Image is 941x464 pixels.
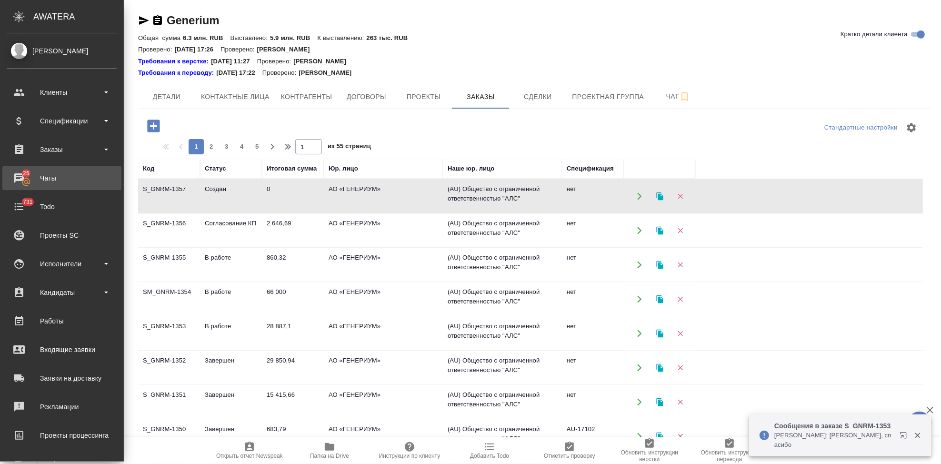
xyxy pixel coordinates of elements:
[7,114,117,128] div: Спецификации
[324,420,443,453] td: АО «ГЕНЕРИУМ»
[562,214,624,247] td: нет
[671,289,690,309] button: Удалить
[250,142,265,151] span: 5
[900,116,923,139] span: Настроить таблицу
[443,282,562,316] td: (AU) Общество с ограниченной ответственностью "АЛС"
[443,214,562,247] td: (AU) Общество с ограниченной ответственностью "АЛС"
[250,139,265,154] button: 5
[7,46,117,56] div: [PERSON_NAME]
[200,420,262,453] td: Завершен
[138,68,216,78] a: Требования к переводу:
[630,221,649,240] button: Открыть
[671,358,690,377] button: Удалить
[262,248,324,282] td: 860,32
[234,142,250,151] span: 4
[200,317,262,350] td: В работе
[138,180,200,213] td: S_GNRM-1357
[138,385,200,419] td: S_GNRM-1351
[262,385,324,419] td: 15 415,66
[562,420,624,453] td: AU-17102
[262,351,324,384] td: 29 850,94
[201,91,270,103] span: Контактные лица
[17,197,39,207] span: 731
[267,164,317,173] div: Итоговая сумма
[630,255,649,274] button: Открыть
[443,420,562,453] td: (AU) Общество с ограниченной ответственностью "АЛС"
[562,351,624,384] td: нет
[671,255,690,274] button: Удалить
[671,323,690,343] button: Удалить
[183,34,230,41] p: 6.3 млн. RUB
[650,358,670,377] button: Клонировать
[822,121,900,135] div: split button
[379,453,440,459] span: Инструкции по клиенту
[138,46,175,53] p: Проверено:
[328,141,371,154] span: из 55 страниц
[200,214,262,247] td: Согласование КП
[470,453,509,459] span: Добавить Todo
[572,91,644,103] span: Проектная группа
[290,437,370,464] button: Папка на Drive
[257,57,294,66] p: Проверено:
[219,142,234,151] span: 3
[138,214,200,247] td: S_GNRM-1356
[400,91,446,103] span: Проекты
[7,257,117,271] div: Исполнители
[175,46,221,53] p: [DATE] 17:26
[610,437,690,464] button: Обновить инструкции верстки
[262,420,324,453] td: 683,79
[262,317,324,350] td: 28 887,1
[650,323,670,343] button: Клонировать
[671,392,690,412] button: Удалить
[230,34,270,41] p: Выставлено:
[324,351,443,384] td: АО «ГЕНЕРИУМ»
[234,139,250,154] button: 4
[2,366,121,390] a: Заявки на доставку
[7,171,117,185] div: Чаты
[262,282,324,316] td: 66 000
[2,395,121,419] a: Рекламации
[671,426,690,446] button: Удалить
[671,186,690,206] button: Удалить
[671,221,690,240] button: Удалить
[562,180,624,213] td: нет
[894,426,917,449] button: Открыть в новой вкладке
[650,186,670,206] button: Клонировать
[200,385,262,419] td: Завершен
[219,139,234,154] button: 3
[630,323,649,343] button: Открыть
[33,7,124,26] div: AWATERA
[144,91,190,103] span: Детали
[7,400,117,414] div: Рекламации
[293,57,353,66] p: [PERSON_NAME]
[650,289,670,309] button: Клонировать
[138,420,200,453] td: S_GNRM-1350
[7,142,117,157] div: Заказы
[262,180,324,213] td: 0
[257,46,317,53] p: [PERSON_NAME]
[138,34,183,41] p: Общая сумма
[443,351,562,384] td: (AU) Общество с ограниченной ответственностью "АЛС"
[324,317,443,350] td: АО «ГЕНЕРИУМ»
[679,91,691,102] svg: Подписаться
[7,371,117,385] div: Заявки на доставку
[630,426,649,446] button: Открыть
[216,453,283,459] span: Открыть отчет Newspeak
[200,282,262,316] td: В работе
[262,68,299,78] p: Проверено:
[2,424,121,447] a: Проекты процессинга
[2,338,121,362] a: Входящие заявки
[562,317,624,350] td: нет
[138,248,200,282] td: S_GNRM-1355
[630,186,649,206] button: Открыть
[841,30,908,39] span: Кратко детали клиента
[140,116,167,136] button: Добавить проект
[544,453,595,459] span: Отметить проверку
[200,248,262,282] td: В работе
[216,68,262,78] p: [DATE] 17:22
[343,91,389,103] span: Договоры
[220,46,257,53] p: Проверено:
[650,392,670,412] button: Клонировать
[650,426,670,446] button: Клонировать
[567,164,614,173] div: Спецификация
